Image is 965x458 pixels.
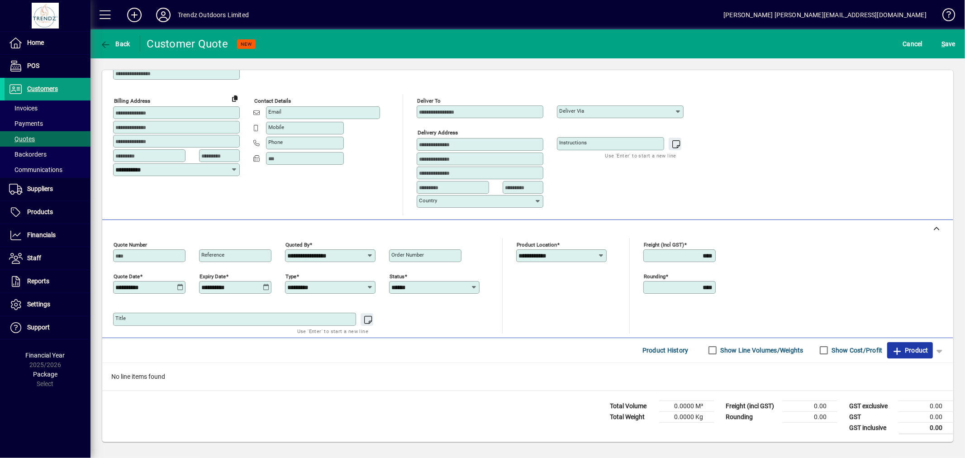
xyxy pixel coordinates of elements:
a: Payments [5,116,90,131]
a: Staff [5,247,90,270]
mat-label: Deliver via [559,108,584,114]
span: Backorders [9,151,47,158]
span: NEW [241,41,252,47]
button: Cancel [901,36,925,52]
span: Settings [27,301,50,308]
mat-label: Country [419,197,437,204]
td: 0.0000 Kg [660,411,714,422]
app-page-header-button: Back [90,36,140,52]
span: Reports [27,277,49,285]
td: GST [845,411,899,422]
span: Financial Year [26,352,65,359]
mat-label: Quote number [114,241,147,248]
mat-label: Type [285,273,296,279]
span: Communications [9,166,62,173]
td: 0.00 [899,422,953,434]
span: Home [27,39,44,46]
a: Products [5,201,90,224]
span: Payments [9,120,43,127]
mat-label: Mobile [268,124,284,130]
a: POS [5,55,90,77]
a: Reports [5,270,90,293]
button: Profile [149,7,178,23]
div: Customer Quote [147,37,228,51]
mat-label: Status [390,273,404,279]
a: Quotes [5,131,90,147]
span: Product [892,343,928,358]
div: No line items found [102,363,953,391]
mat-label: Order number [391,252,424,258]
a: Suppliers [5,178,90,200]
td: 0.00 [899,411,953,422]
mat-label: Quote date [114,273,140,279]
mat-label: Reference [201,252,224,258]
mat-label: Phone [268,139,283,145]
span: Cancel [903,37,923,51]
a: Backorders [5,147,90,162]
td: Freight (incl GST) [721,401,783,411]
span: Financials [27,231,56,239]
mat-label: Quoted by [285,241,309,248]
div: [PERSON_NAME] [PERSON_NAME][EMAIL_ADDRESS][DOMAIN_NAME] [723,8,927,22]
mat-label: Title [115,315,126,321]
span: Quotes [9,135,35,143]
a: Knowledge Base [936,2,954,31]
a: Invoices [5,100,90,116]
span: Product History [642,343,689,358]
td: Total Weight [605,411,660,422]
mat-label: Instructions [559,139,587,146]
button: Product [887,342,933,358]
mat-label: Email [268,109,281,115]
button: Product History [639,342,692,358]
button: Copy to Delivery address [228,91,242,105]
td: 0.00 [783,411,837,422]
td: Rounding [721,411,783,422]
span: Package [33,371,57,378]
span: Back [100,40,130,48]
a: Settings [5,293,90,316]
td: 0.00 [899,401,953,411]
span: Suppliers [27,185,53,192]
td: 0.00 [783,401,837,411]
button: Add [120,7,149,23]
span: POS [27,62,39,69]
button: Back [98,36,133,52]
a: Support [5,316,90,339]
span: ave [941,37,955,51]
td: GST inclusive [845,422,899,434]
mat-label: Expiry date [200,273,226,279]
mat-label: Rounding [644,273,666,279]
span: Products [27,208,53,215]
div: Trendz Outdoors Limited [178,8,249,22]
mat-label: Deliver To [417,98,441,104]
a: Home [5,32,90,54]
mat-hint: Use 'Enter' to start a new line [297,326,368,336]
span: Support [27,324,50,331]
mat-label: Product location [517,241,557,248]
span: Staff [27,254,41,262]
a: Financials [5,224,90,247]
span: Customers [27,85,58,92]
label: Show Line Volumes/Weights [719,346,803,355]
a: Communications [5,162,90,177]
mat-label: Freight (incl GST) [644,241,684,248]
span: S [941,40,945,48]
td: 0.0000 M³ [660,401,714,411]
label: Show Cost/Profit [830,346,883,355]
button: Save [939,36,958,52]
span: Invoices [9,105,38,112]
td: GST exclusive [845,401,899,411]
td: Total Volume [605,401,660,411]
mat-hint: Use 'Enter' to start a new line [605,150,676,161]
